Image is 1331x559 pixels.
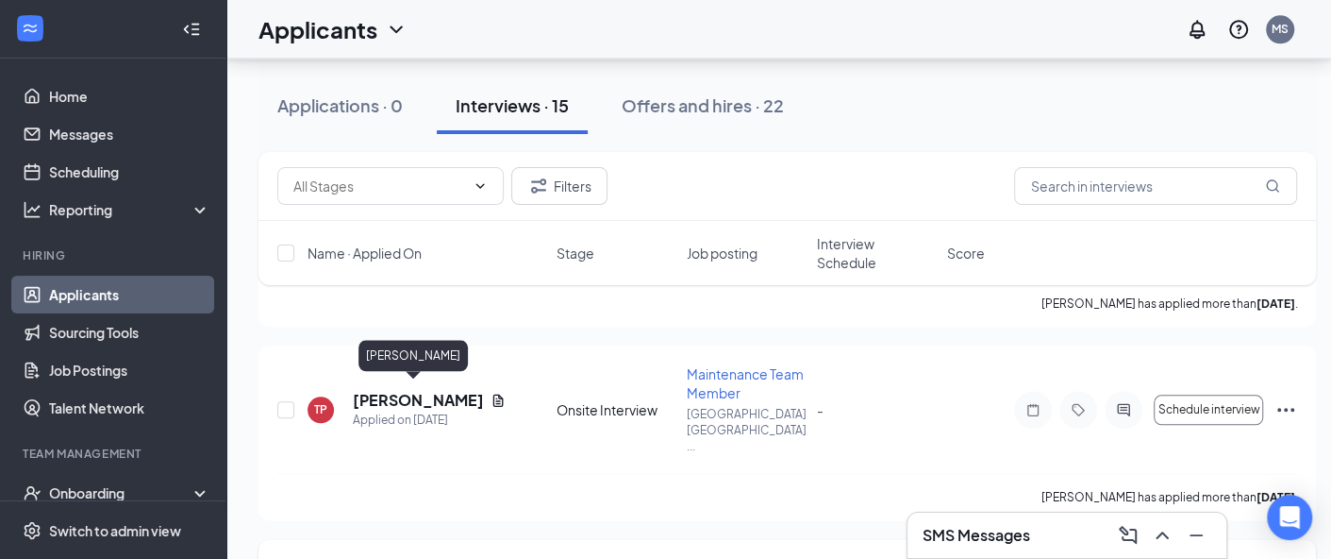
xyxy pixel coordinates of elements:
[1274,398,1297,421] svg: Ellipses
[456,93,569,117] div: Interviews · 15
[1227,18,1250,41] svg: QuestionInfo
[1267,495,1312,540] div: Open Intercom Messenger
[23,521,42,540] svg: Settings
[687,406,806,454] p: [GEOGRAPHIC_DATA], [GEOGRAPHIC_DATA] ...
[1151,524,1173,547] svg: ChevronUp
[1186,18,1208,41] svg: Notifications
[258,13,377,45] h1: Applicants
[1113,520,1143,551] button: ComposeMessage
[1154,395,1263,425] button: Schedule interview
[687,244,757,263] span: Job posting
[49,521,181,540] div: Switch to admin view
[817,234,936,272] span: Interview Schedule
[1265,178,1280,194] svg: MagnifyingGlass
[49,200,211,219] div: Reporting
[385,18,408,41] svg: ChevronDown
[557,244,594,263] span: Stage
[182,20,201,39] svg: Collapse
[622,93,784,117] div: Offers and hires · 22
[23,200,42,219] svg: Analysis
[49,77,210,115] a: Home
[1181,520,1211,551] button: Minimize
[946,244,984,263] span: Score
[49,153,210,191] a: Scheduling
[1157,403,1259,416] span: Schedule interview
[314,401,327,417] div: TP
[817,401,824,418] span: -
[923,525,1030,546] h3: SMS Messages
[1147,520,1177,551] button: ChevronUp
[49,483,194,502] div: Onboarding
[23,247,207,263] div: Hiring
[527,175,550,197] svg: Filter
[1022,402,1044,417] svg: Note
[1112,402,1135,417] svg: ActiveChat
[49,276,210,313] a: Applicants
[1272,21,1289,37] div: MS
[23,446,207,462] div: Team Management
[473,178,488,194] svg: ChevronDown
[491,393,506,408] svg: Document
[23,483,42,502] svg: UserCheck
[1067,402,1090,417] svg: Tag
[49,115,210,153] a: Messages
[1117,524,1140,547] svg: ComposeMessage
[21,19,40,38] svg: WorkstreamLogo
[308,244,422,263] span: Name · Applied On
[277,93,403,117] div: Applications · 0
[511,167,607,205] button: Filter Filters
[49,313,210,351] a: Sourcing Tools
[353,390,483,411] h5: [PERSON_NAME]
[1014,167,1297,205] input: Search in interviews
[557,400,675,419] div: Onsite Interview
[687,365,804,401] span: Maintenance Team Member
[358,340,468,371] div: [PERSON_NAME]
[293,176,465,196] input: All Stages
[49,389,210,427] a: Talent Network
[1256,490,1294,504] b: [DATE]
[1040,489,1297,505] p: [PERSON_NAME] has applied more than .
[353,411,506,430] div: Applied on [DATE]
[49,351,210,389] a: Job Postings
[1185,524,1207,547] svg: Minimize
